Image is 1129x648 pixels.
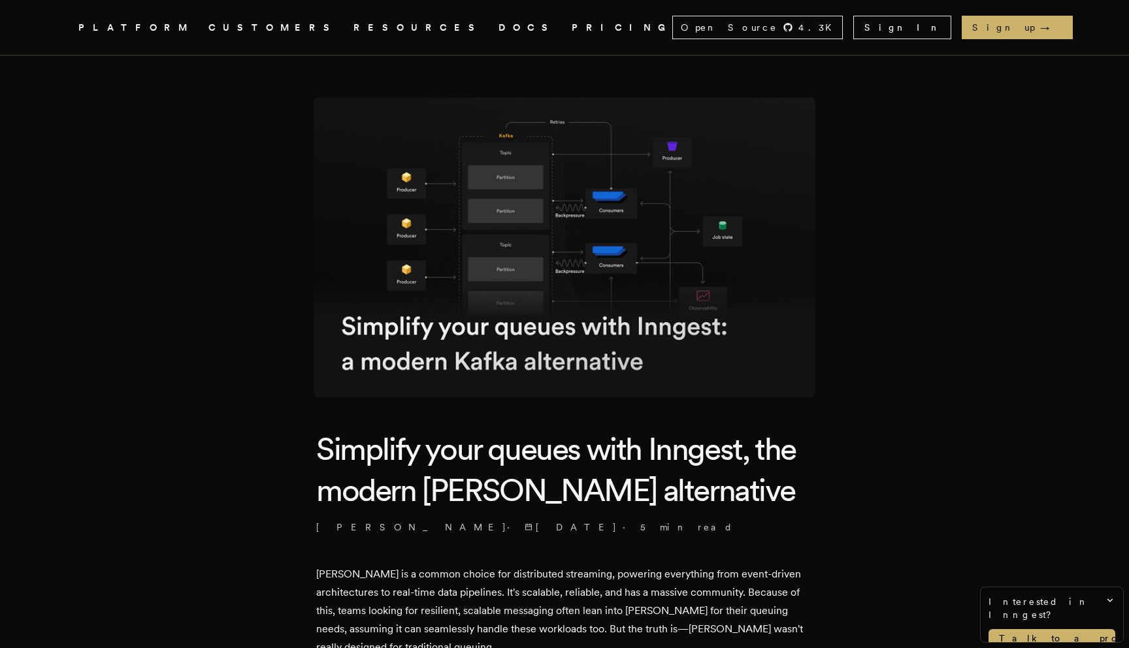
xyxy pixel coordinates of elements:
[989,629,1115,647] a: Talk to a product expert
[78,20,193,36] button: PLATFORM
[572,20,672,36] a: PRICING
[208,20,338,36] a: CUSTOMERS
[1040,21,1062,34] span: →
[499,20,556,36] a: DOCS
[681,21,777,34] span: Open Source
[353,20,483,36] button: RESOURCES
[316,521,813,534] p: [PERSON_NAME] · ·
[640,521,733,534] span: 5 min read
[798,21,840,34] span: 4.3 K
[989,595,1115,621] span: Interested in Inngest?
[314,97,815,397] img: Featured image for Simplify your queues with Inngest, the modern Kafka alternative blog post
[316,429,813,510] h1: Simplify your queues with Inngest, the modern [PERSON_NAME] alternative
[853,16,951,39] a: Sign In
[962,16,1073,39] a: Sign up
[525,521,617,534] span: [DATE]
